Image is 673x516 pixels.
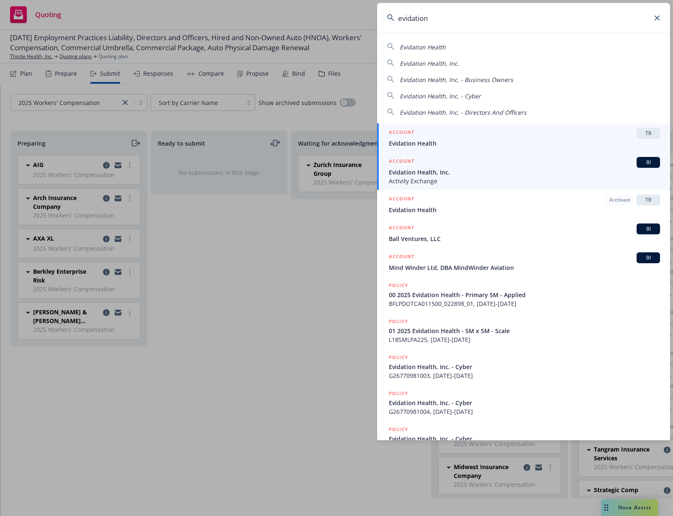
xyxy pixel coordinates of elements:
[389,353,408,362] h5: POLICY
[377,123,670,152] a: ACCOUNTTREvidation Health
[389,425,408,434] h5: POLICY
[389,371,660,380] span: G26770981003, [DATE]-[DATE]
[377,385,670,421] a: POLICYEvidation Health, Inc. - CyberG26770981004, [DATE]-[DATE]
[400,76,513,84] span: Evidation Health, Inc. - Business Owners
[389,326,660,335] span: 01 2025 Evidation Health - 5M x 5M - Scale
[389,434,660,443] span: Evidation Health, Inc. - Cyber
[389,317,408,326] h5: POLICY
[389,205,660,214] span: Evidation Health
[377,248,670,277] a: ACCOUNTBIMind Winder Ltd, DBA MindWinder Aviation
[389,389,408,398] h5: POLICY
[389,195,414,205] h5: ACCOUNT
[640,254,657,262] span: BI
[389,234,660,243] span: Ball Ventures, LLC
[389,139,660,148] span: Evidation Health
[389,299,660,308] span: BFLPDOTCA011500_022898_01, [DATE]-[DATE]
[400,108,527,116] span: Evidation Health, Inc. - Directors And Officers
[640,225,657,233] span: BI
[377,190,670,219] a: ACCOUNTArchivedTREvidation Health
[389,362,660,371] span: Evidation Health, Inc. - Cyber
[640,130,657,137] span: TR
[377,3,670,33] input: Search...
[377,277,670,313] a: POLICY00 2025 Evidation Health - Primary 5M - AppliedBFLPDOTCA011500_022898_01, [DATE]-[DATE]
[400,43,446,51] span: Evidation Health
[389,290,660,299] span: 00 2025 Evidation Health - Primary 5M - Applied
[389,223,414,234] h5: ACCOUNT
[377,313,670,349] a: POLICY01 2025 Evidation Health - 5M x 5M - ScaleL18SMLPA225, [DATE]-[DATE]
[609,196,630,204] span: Archived
[377,219,670,248] a: ACCOUNTBIBall Ventures, LLC
[377,421,670,457] a: POLICYEvidation Health, Inc. - Cyber
[389,168,660,177] span: Evidation Health, Inc.
[389,407,660,416] span: G26770981004, [DATE]-[DATE]
[377,152,670,190] a: ACCOUNTBIEvidation Health, Inc.Activity Exchange
[389,281,408,290] h5: POLICY
[389,128,414,138] h5: ACCOUNT
[389,177,660,185] span: Activity Exchange
[400,59,459,67] span: Evidation Health, Inc.
[640,196,657,204] span: TR
[400,92,481,100] span: Evidation Health, Inc. - Cyber
[389,263,660,272] span: Mind Winder Ltd, DBA MindWinder Aviation
[389,252,414,262] h5: ACCOUNT
[389,157,414,167] h5: ACCOUNT
[389,398,660,407] span: Evidation Health, Inc. - Cyber
[377,349,670,385] a: POLICYEvidation Health, Inc. - CyberG26770981003, [DATE]-[DATE]
[640,159,657,166] span: BI
[389,335,660,344] span: L18SMLPA225, [DATE]-[DATE]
